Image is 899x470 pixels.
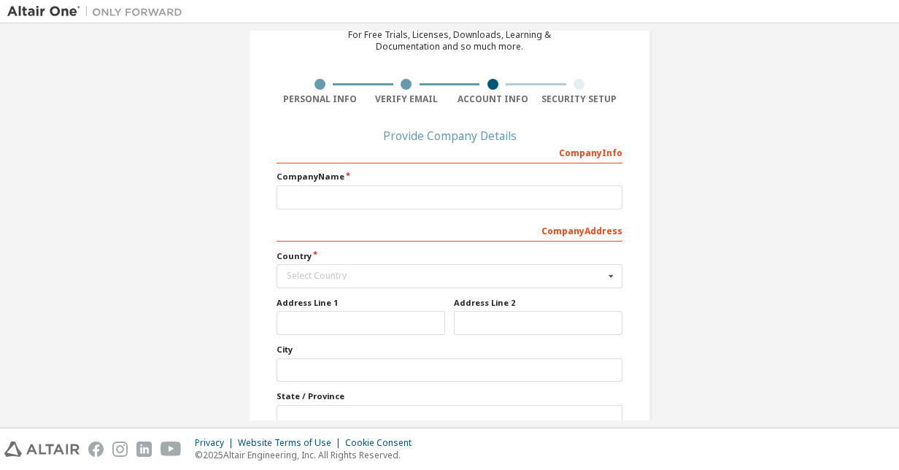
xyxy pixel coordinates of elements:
label: Country [277,250,622,262]
div: For Free Trials, Licenses, Downloads, Learning & Documentation and so much more. [348,29,551,53]
div: Verify Email [363,93,450,105]
div: Select Country [287,271,604,280]
img: instagram.svg [112,442,128,457]
img: linkedin.svg [136,442,152,457]
label: City [277,344,622,355]
label: State / Province [277,390,622,402]
img: youtube.svg [161,442,182,457]
label: Address Line 1 [277,297,445,309]
div: Personal Info [277,93,363,105]
label: Company Name [277,171,622,182]
div: Security Setup [536,93,623,105]
div: Company Address [277,218,622,242]
div: Website Terms of Use [238,437,345,449]
div: Account Info [449,93,536,105]
img: altair_logo.svg [4,442,80,457]
img: Altair One [7,4,190,19]
div: Provide Company Details [277,131,622,140]
div: Company Info [277,140,622,163]
img: facebook.svg [88,442,104,457]
div: Privacy [195,437,238,449]
label: Address Line 2 [454,297,622,309]
div: Cookie Consent [345,437,420,449]
p: © 2025 Altair Engineering, Inc. All Rights Reserved. [195,449,420,461]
